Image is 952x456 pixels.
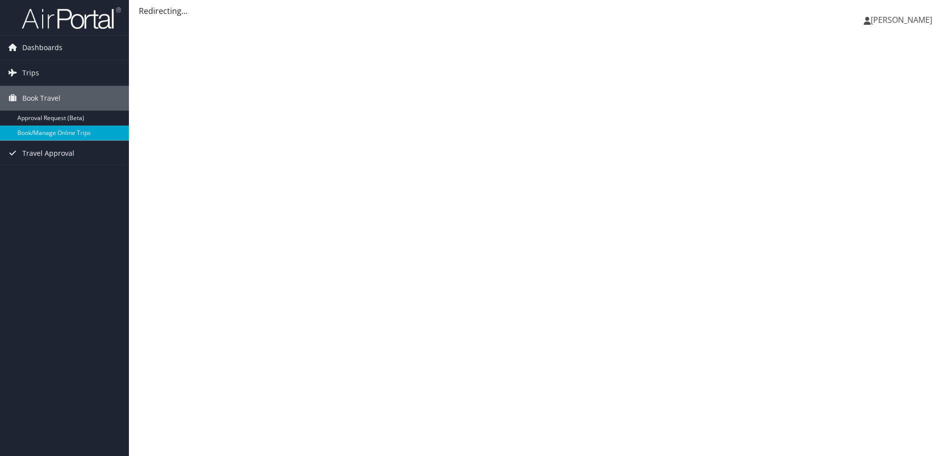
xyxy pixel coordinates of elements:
[22,35,62,60] span: Dashboards
[22,61,39,85] span: Trips
[22,141,74,166] span: Travel Approval
[871,14,932,25] span: [PERSON_NAME]
[139,5,942,17] div: Redirecting...
[22,86,60,111] span: Book Travel
[864,5,942,35] a: [PERSON_NAME]
[22,6,121,30] img: airportal-logo.png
